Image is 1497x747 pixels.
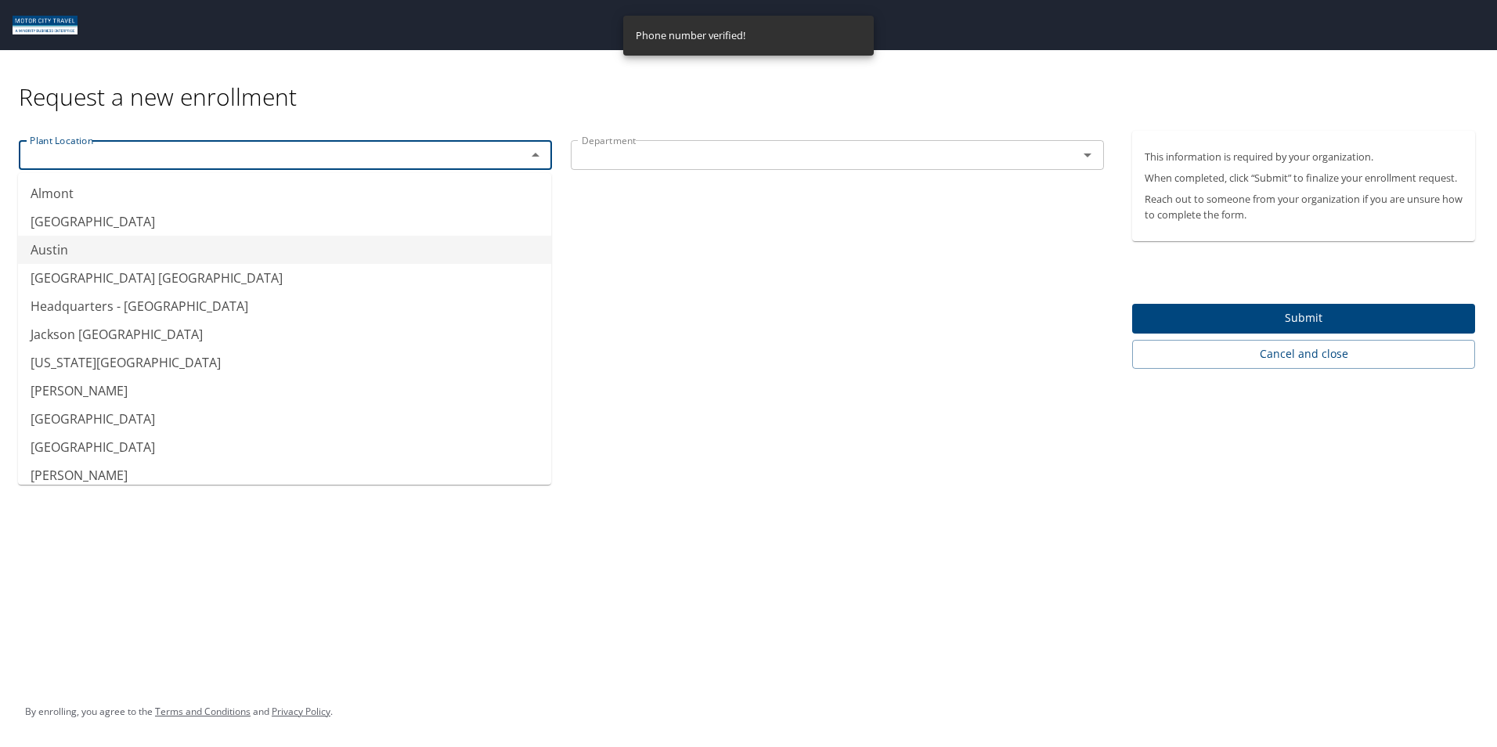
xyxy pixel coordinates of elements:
[18,461,551,489] li: [PERSON_NAME]
[272,705,330,718] a: Privacy Policy
[636,20,745,51] div: Phone number verified!
[1145,150,1463,164] p: This information is required by your organization.
[1145,171,1463,186] p: When completed, click “Submit” to finalize your enrollment request.
[18,433,551,461] li: [GEOGRAPHIC_DATA]
[18,348,551,377] li: [US_STATE][GEOGRAPHIC_DATA]
[19,50,1488,112] div: Request a new enrollment
[18,405,551,433] li: [GEOGRAPHIC_DATA]
[1145,345,1463,364] span: Cancel and close
[18,292,551,320] li: Headquarters - [GEOGRAPHIC_DATA]
[25,692,333,731] div: By enrolling, you agree to the and .
[525,144,546,166] button: Close
[18,377,551,405] li: [PERSON_NAME]
[1132,304,1475,334] button: Submit
[155,705,251,718] a: Terms and Conditions
[18,320,551,348] li: Jackson [GEOGRAPHIC_DATA]
[18,179,551,207] li: Almont
[1132,340,1475,369] button: Cancel and close
[1145,309,1463,328] span: Submit
[18,264,551,292] li: [GEOGRAPHIC_DATA] [GEOGRAPHIC_DATA]
[1145,192,1463,222] p: Reach out to someone from your organization if you are unsure how to complete the form.
[1077,144,1098,166] button: Open
[18,207,551,236] li: [GEOGRAPHIC_DATA]
[18,236,551,264] li: Austin
[13,16,78,34] img: Motor City logo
